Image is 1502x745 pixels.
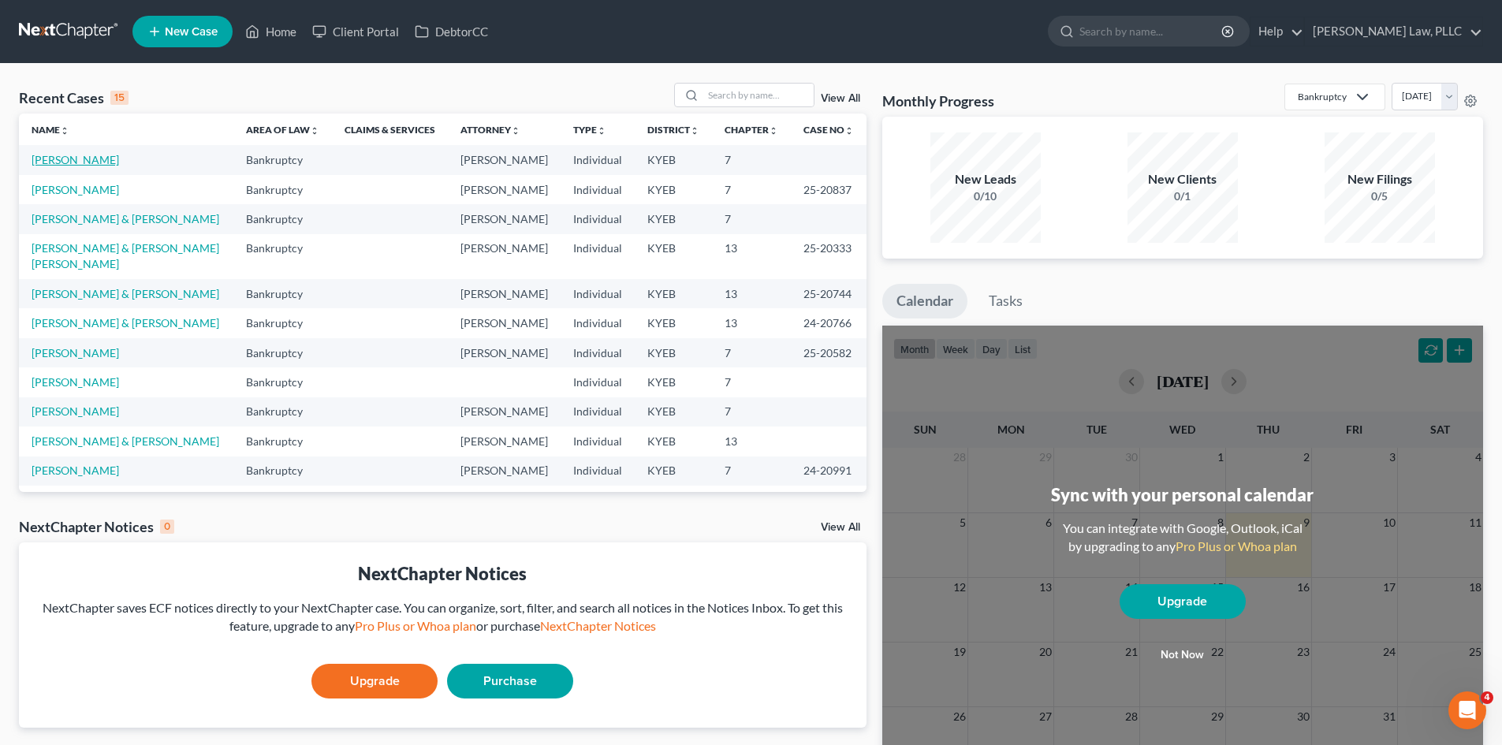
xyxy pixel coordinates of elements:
a: NextChapter Notices [540,618,656,633]
td: 7 [712,145,791,174]
td: KYEB [635,486,712,515]
a: View All [821,93,860,104]
td: Bankruptcy [233,427,332,456]
td: [PERSON_NAME] [448,234,561,279]
a: Purchase [447,664,573,698]
td: 24-20991 [791,456,867,486]
td: KYEB [635,234,712,279]
a: Case Nounfold_more [803,124,854,136]
td: Bankruptcy [233,145,332,174]
div: 0/10 [930,188,1041,204]
td: Individual [561,145,635,174]
td: [PERSON_NAME] [448,338,561,367]
td: Bankruptcy [233,338,332,367]
td: [PERSON_NAME] [448,456,561,486]
td: Individual [561,338,635,367]
a: Area of Lawunfold_more [246,124,319,136]
td: KYEB [635,175,712,204]
a: Upgrade [1120,584,1246,619]
a: [PERSON_NAME] Law, PLLC [1305,17,1482,46]
td: Individual [561,175,635,204]
td: 7 [712,175,791,204]
a: Chapterunfold_more [725,124,778,136]
td: [PERSON_NAME] [448,279,561,308]
td: KYEB [635,367,712,397]
i: unfold_more [310,126,319,136]
td: [PERSON_NAME] [448,204,561,233]
td: 7 [712,367,791,397]
td: Individual [561,367,635,397]
a: [PERSON_NAME] [32,153,119,166]
a: [PERSON_NAME] & [PERSON_NAME] [PERSON_NAME] [32,241,219,270]
i: unfold_more [844,126,854,136]
div: 0/1 [1127,188,1238,204]
td: KYEB [635,456,712,486]
td: KYEB [635,397,712,427]
td: 13 [712,427,791,456]
a: Typeunfold_more [573,124,606,136]
td: [PERSON_NAME] [448,175,561,204]
div: New Clients [1127,170,1238,188]
a: Nameunfold_more [32,124,69,136]
a: View All [821,522,860,533]
div: Recent Cases [19,88,129,107]
a: [PERSON_NAME] [32,183,119,196]
td: Bankruptcy [233,308,332,337]
a: Home [237,17,304,46]
td: 25-20582 [791,338,867,367]
div: NextChapter saves ECF notices directly to your NextChapter case. You can organize, sort, filter, ... [32,599,854,635]
iframe: Intercom live chat [1448,691,1486,729]
i: unfold_more [511,126,520,136]
input: Search by name... [703,84,814,106]
td: Individual [561,308,635,337]
a: Tasks [975,284,1037,318]
button: Not now [1120,639,1246,671]
input: Search by name... [1079,17,1224,46]
div: 0 [160,520,174,534]
td: [PERSON_NAME] [448,308,561,337]
div: 0/5 [1325,188,1435,204]
td: KYEB [635,204,712,233]
div: You can integrate with Google, Outlook, iCal by upgrading to any [1057,520,1309,556]
td: 25-20837 [791,175,867,204]
a: Districtunfold_more [647,124,699,136]
td: Individual [561,279,635,308]
td: 13 [712,308,791,337]
td: 7 [712,204,791,233]
div: New Filings [1325,170,1435,188]
span: New Case [165,26,218,38]
span: 4 [1481,691,1493,704]
td: Individual [561,234,635,279]
td: Bankruptcy [233,367,332,397]
a: Calendar [882,284,967,318]
td: 7 [712,486,791,515]
a: [PERSON_NAME] & [PERSON_NAME] [32,434,219,448]
div: New Leads [930,170,1041,188]
td: 7 [712,456,791,486]
td: Bankruptcy [233,486,332,515]
div: Bankruptcy [1298,90,1347,103]
a: Pro Plus or Whoa plan [355,618,476,633]
a: [PERSON_NAME] & [PERSON_NAME] [32,287,219,300]
a: [PERSON_NAME] [32,375,119,389]
td: 7 [712,338,791,367]
a: DebtorCC [407,17,496,46]
td: [PERSON_NAME] [448,397,561,427]
td: Bankruptcy [233,175,332,204]
td: Bankruptcy [233,456,332,486]
td: [PERSON_NAME] [448,145,561,174]
td: Bankruptcy [233,279,332,308]
td: [PERSON_NAME] [448,427,561,456]
div: 15 [110,91,129,105]
td: 13 [712,279,791,308]
th: Claims & Services [332,114,448,145]
a: [PERSON_NAME] [32,346,119,359]
div: NextChapter Notices [32,561,854,586]
a: Upgrade [311,664,438,698]
td: 25-20333 [791,234,867,279]
a: Client Portal [304,17,407,46]
td: Bankruptcy [233,204,332,233]
a: [PERSON_NAME] & [PERSON_NAME] [32,316,219,330]
a: Help [1250,17,1303,46]
td: Bankruptcy [233,397,332,427]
